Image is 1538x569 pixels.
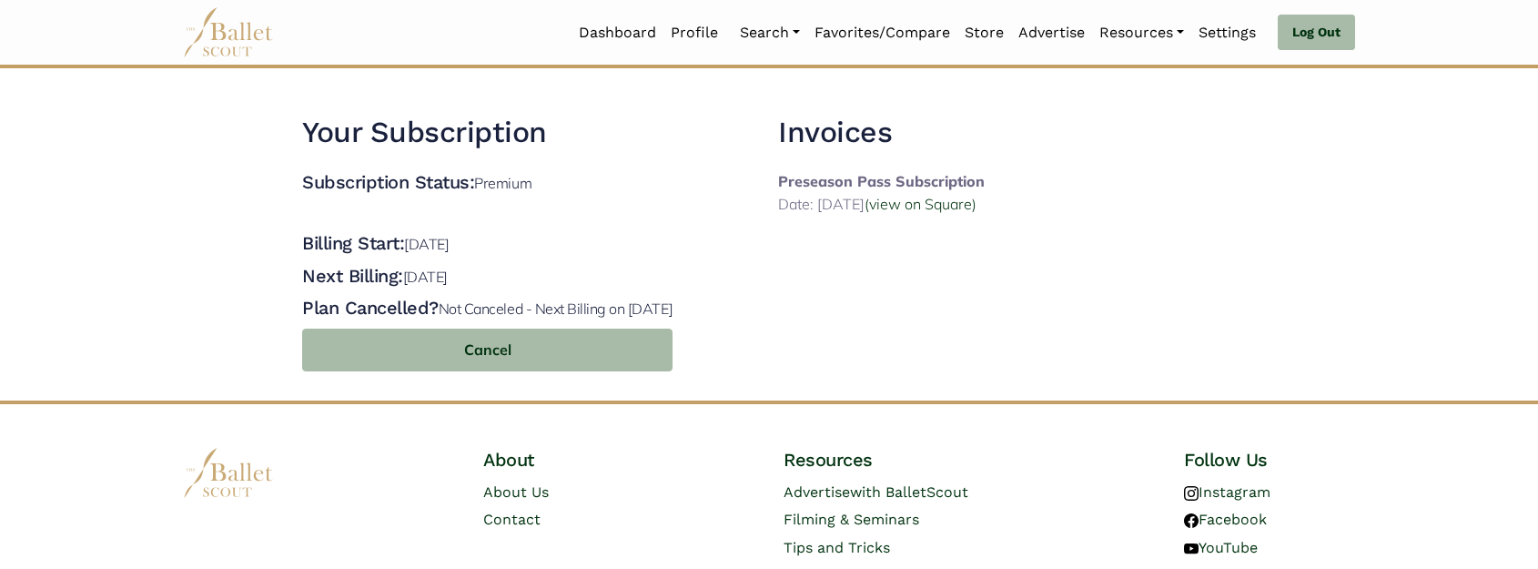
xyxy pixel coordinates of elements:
a: Profile [663,14,725,52]
a: Advertise [1011,14,1092,52]
a: About Us [483,483,549,501]
a: Store [957,14,1011,52]
img: facebook logo [1184,513,1199,528]
a: Log Out [1278,15,1355,51]
h4: Resources [784,448,1055,472]
h2: Your Subscription [302,114,673,152]
p: Not Canceled - Next Billing on [DATE] [439,300,673,318]
span: with BalletScout [850,483,968,501]
h4: Next Billing: [302,264,673,290]
h4: Subscription Status: [302,170,531,196]
h4: Plan Cancelled? [302,296,673,321]
img: youtube logo [1184,542,1199,556]
a: Facebook [1184,511,1267,528]
a: Instagram [1184,483,1270,501]
img: instagram logo [1184,486,1199,501]
a: Filming & Seminars [784,511,919,528]
a: Advertisewith BalletScout [784,483,968,501]
b: Preseason Pass Subscription [778,172,985,190]
h2: Invoices [778,114,985,152]
p: [DATE] [404,235,449,253]
a: Contact [483,511,541,528]
h4: About [483,448,654,472]
a: Resources [1092,14,1191,52]
a: Tips and Tricks [784,539,890,556]
a: Settings [1191,14,1263,52]
h4: Billing Start: [302,231,673,257]
a: (view on Square) [865,195,976,213]
p: Date: [DATE] [778,193,985,217]
a: Favorites/Compare [807,14,957,52]
button: Cancel [302,329,673,371]
p: Premium [474,174,531,192]
a: YouTube [1184,539,1258,556]
img: logo [183,448,274,498]
p: [DATE] [403,268,448,286]
a: Dashboard [572,14,663,52]
a: Search [733,14,807,52]
h4: Follow Us [1184,448,1355,472]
